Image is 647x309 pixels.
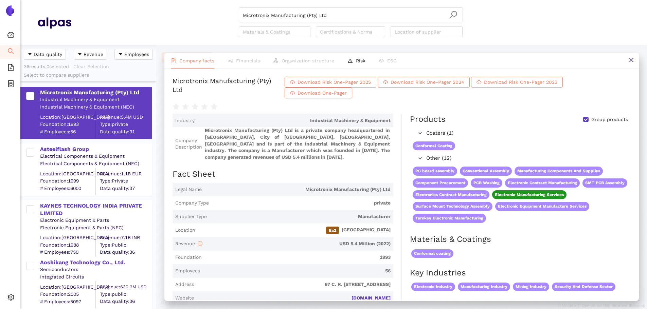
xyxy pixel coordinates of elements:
span: Coaters (1) [426,129,627,137]
span: Electronic Contract Manufacturing [505,178,580,188]
div: Electrical Components & Equipment [40,153,151,160]
div: Asteelflash Group [40,146,151,153]
span: Data quality: 36 [100,249,151,256]
div: Industrial Machinery & Equipment (NEC) [40,104,151,111]
span: PC board assembly [413,167,457,176]
span: Industry [175,117,195,124]
span: caret-down [77,52,82,57]
span: star [182,103,189,110]
span: Electronic Industry [411,283,455,291]
span: Electronics Contract Manufacturing [413,190,489,199]
span: caret-down [28,52,32,57]
span: Conformal coating [411,249,453,258]
span: Foundation: 1988 [40,242,95,248]
span: search [449,11,457,19]
span: SMT PCB Assembly [582,178,627,188]
span: Type: public [100,291,151,297]
span: Data quality: 31 [100,128,151,135]
span: Revenue [175,241,202,246]
span: star [201,103,208,110]
span: Company Description [175,137,202,151]
span: 56 [203,268,391,274]
span: cloud-download [477,80,481,85]
span: Component Procurement [413,178,468,188]
span: star [211,103,217,110]
span: # Employees: 56 [40,128,95,135]
span: Type: private [100,121,151,128]
span: Industrial Machinery & Equipment [197,117,391,124]
span: Website [175,295,194,302]
span: Company Type [175,200,209,207]
span: cloud-download [383,80,388,85]
span: Mining Industry [513,283,549,291]
span: fund-view [228,58,233,63]
span: eye [379,58,384,63]
div: KAYNES TECHNOLOGY INDIA PRIVATE LIMITED [40,202,151,217]
span: Turnkey Electronic Manufacturing [413,214,486,223]
div: Microtronix Manufacturing (Pty) Ltd [173,77,283,98]
div: Location: [GEOGRAPHIC_DATA] [40,114,95,120]
span: 36 results, 0 selected [24,64,69,69]
span: 67 C. R. [STREET_ADDRESS] [197,281,391,288]
span: file-text [171,58,176,63]
button: cloud-downloadDownload One-Pager [285,88,352,98]
div: Electronic Equipment & Parts (NEC) [40,224,151,231]
div: Products [410,114,446,125]
img: Logo [5,5,16,16]
span: Electronic Manufacturing Services [495,192,564,197]
div: Revenue: 7.1B INR [100,234,151,241]
span: Location [175,227,195,234]
button: caret-downRevenue [74,49,107,60]
span: Address [175,281,194,288]
div: Select to compare suppliers [24,72,153,79]
span: PCB Washing [471,178,502,188]
span: Conventional Assembly [460,167,512,176]
span: 1993 [204,254,391,261]
span: Type: Public [100,242,151,248]
span: Data quality: 36 [100,298,151,305]
span: Ba2 [326,227,339,234]
div: Microtronix Manufacturing (Pty) Ltd [40,89,151,96]
div: Integrated Circuits [40,274,151,281]
span: caret-down [118,52,123,57]
span: dashboard [7,29,14,43]
div: Location: [GEOGRAPHIC_DATA] [40,170,95,177]
span: Company facts [179,58,214,63]
span: [GEOGRAPHIC_DATA] [198,227,391,234]
span: ESG [387,58,397,63]
span: Conformal Coating [413,141,455,151]
span: Microtronix Manufacturing (Pty) Ltd [204,186,391,193]
button: cloud-downloadDownload Risk One-Pager 2024 [378,77,470,88]
span: cloud-download [290,80,295,85]
div: Location: [GEOGRAPHIC_DATA] [40,284,95,290]
span: Employees [124,51,149,58]
span: star [173,103,179,110]
span: Electronic Equipment Manufacture Services [495,202,589,211]
span: Revenue [84,51,103,58]
div: Other (12) [410,153,630,164]
span: Supplier Type [175,213,207,220]
span: search [7,45,14,59]
span: file-add [7,62,14,75]
span: Foundation [175,254,202,261]
span: Employees [175,268,200,274]
span: Download Risk One-Pager 2025 [298,78,371,86]
div: Revenue: 1.1B EUR [100,170,151,177]
span: container [7,78,14,92]
span: # Employees: 6000 [40,185,95,192]
span: Other (12) [426,154,627,162]
span: warning [348,58,353,63]
span: Surface Mount Technology Assembly [413,202,492,211]
h2: Key Industries [410,267,631,279]
span: setting [7,291,14,305]
div: Revenue: 630.2M USD [100,284,151,290]
span: Manufacturing Components And Supplies [515,167,603,176]
span: Download Risk One-Pager 2023 [484,78,557,86]
span: Organization structure [282,58,334,63]
button: cloud-downloadDownload Risk One-Pager 2025 [285,77,376,88]
span: Risk [356,58,365,63]
div: Industrial Machinery & Equipment [40,96,151,103]
span: Foundation: 1993 [40,121,95,128]
span: USD 5.4 Million (2022) [205,240,391,247]
span: Security And Defense Sector [552,283,615,291]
